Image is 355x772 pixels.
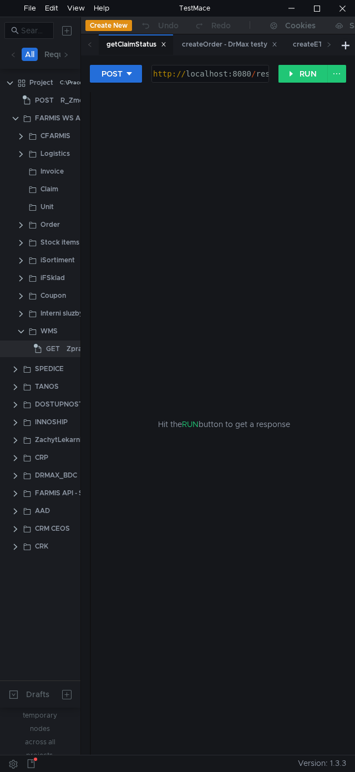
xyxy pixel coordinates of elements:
[40,305,83,322] div: Interni sluzby
[46,341,60,357] span: GET
[35,502,50,519] div: AAD
[40,287,66,304] div: Coupon
[35,538,48,555] div: CRK
[60,92,117,109] div: R_ZmenyLekarna
[186,17,239,34] button: Redo
[35,396,103,413] div: DOSTUPNOST LEKU
[35,92,54,109] span: POST
[40,181,58,197] div: Claim
[106,39,166,50] div: getClaimStatus
[35,360,64,377] div: SPEDICE
[21,24,47,37] input: Search...
[22,48,38,61] button: All
[182,39,277,50] div: createOrder - DrMax testy
[40,234,79,251] div: Stock items
[35,110,87,126] div: FARMIS WS API
[35,414,68,430] div: INNOSHIP
[211,19,231,32] div: Redo
[102,68,123,80] div: POST
[158,418,290,430] span: Hit the button to get a response
[40,252,75,268] div: iSortiment
[40,163,64,180] div: Invoice
[132,17,186,34] button: Undo
[285,19,316,32] div: Cookies
[60,74,131,91] div: C:\Prace\TestMace\Project
[298,755,346,771] span: Version: 1.3.3
[29,74,53,91] div: Project
[90,65,142,83] button: POST
[26,688,49,701] div: Drafts
[40,128,70,144] div: CFARMIS
[182,419,199,429] span: RUN
[85,20,132,31] button: Create New
[40,145,70,162] div: Logistics
[35,485,98,501] div: FARMIS API - SOAP
[35,467,77,484] div: DRMAX_BDC
[40,323,58,339] div: WMS
[35,520,70,537] div: CRM CEOS
[278,65,328,83] button: RUN
[158,19,179,32] div: Undo
[35,378,59,395] div: TANOS
[41,48,82,61] button: Requests
[40,270,65,286] div: iFSklad
[67,341,143,357] div: ZpracujDataWMSVydej
[40,216,60,233] div: Order
[35,449,48,466] div: CRP
[35,431,87,448] div: ZachytLekarnici
[40,199,54,215] div: Unit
